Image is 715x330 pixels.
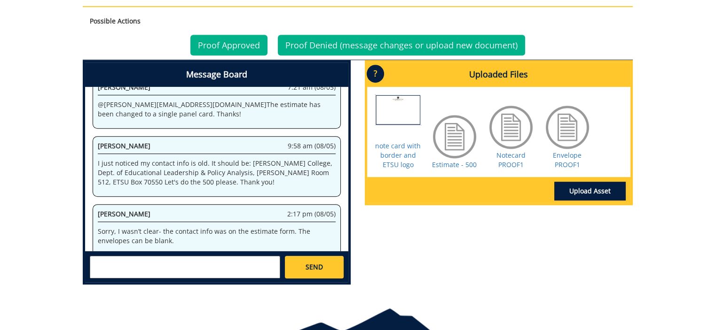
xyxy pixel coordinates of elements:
[98,100,336,119] p: @ [PERSON_NAME][EMAIL_ADDRESS][DOMAIN_NAME] The estimate has been changed to a single panel card....
[90,16,141,25] strong: Possible Actions
[85,62,348,87] h4: Message Board
[190,35,267,55] a: Proof Approved
[98,141,150,150] span: [PERSON_NAME]
[288,83,336,92] span: 7:21 am (08/05)
[98,159,336,187] p: I just noticed my contact info is old. It should be: [PERSON_NAME] College, Dept. of Educational ...
[367,62,630,87] h4: Uploaded Files
[496,151,526,169] a: Notecard PROOF1
[278,35,525,55] a: Proof Denied (message changes or upload new document)
[554,182,626,200] a: Upload Asset
[287,209,336,219] span: 2:17 pm (08/05)
[375,141,421,169] a: note card with border and ETSU logo
[98,209,150,218] span: [PERSON_NAME]
[98,227,336,246] p: Sorry, I wasn’t clear- the contact info was on the estimate form. The envelopes can be blank.
[553,151,581,169] a: Envelope PROOF1
[98,83,150,92] span: [PERSON_NAME]
[367,65,384,83] p: ?
[285,256,343,278] a: SEND
[288,141,336,151] span: 9:58 am (08/05)
[432,160,477,169] a: Estimate - 500
[90,256,280,278] textarea: messageToSend
[306,262,323,272] span: SEND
